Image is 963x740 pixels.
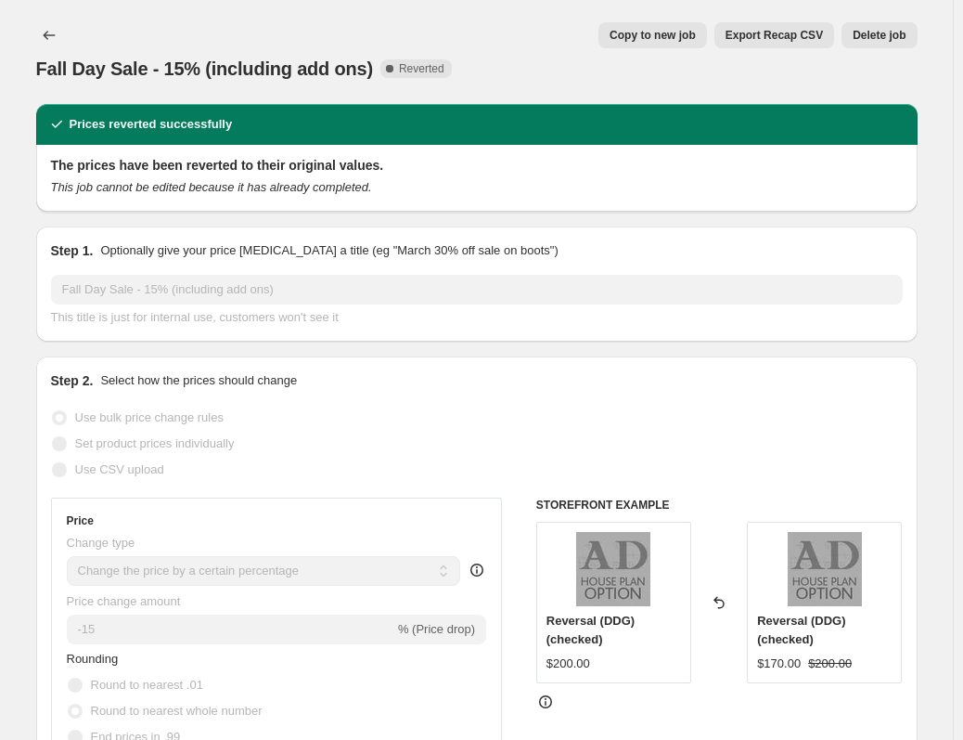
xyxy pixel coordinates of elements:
[51,371,94,390] h2: Step 2.
[51,310,339,324] span: This title is just for internal use, customers won't see it
[91,678,203,692] span: Round to nearest .01
[853,28,905,43] span: Delete job
[714,22,834,48] button: Export Recap CSV
[725,28,823,43] span: Export Recap CSV
[51,275,903,305] input: 30% off holiday sale
[67,652,119,666] span: Rounding
[51,180,372,194] i: This job cannot be edited because it has already completed.
[598,22,707,48] button: Copy to new job
[67,615,394,644] input: -15
[75,410,224,424] span: Use bulk price change rules
[757,614,845,646] span: Reversal (DDG) (checked)
[610,28,696,43] span: Copy to new job
[808,655,852,673] strike: $200.00
[100,241,558,260] p: Optionally give your price [MEDICAL_DATA] a title (eg "March 30% off sale on boots")
[546,655,590,673] div: $200.00
[51,156,903,175] h2: The prices have been reverted to their original values.
[100,371,297,390] p: Select how the prices should change
[51,241,94,260] h2: Step 1.
[757,655,801,673] div: $170.00
[536,498,903,513] h6: STOREFRONT EXAMPLE
[91,704,263,718] span: Round to nearest whole number
[75,462,164,476] span: Use CSV upload
[36,22,62,48] button: Price change jobs
[398,622,475,636] span: % (Price drop)
[468,561,486,579] div: help
[399,61,444,76] span: Reverted
[67,594,181,608] span: Price change amount
[841,22,917,48] button: Delete job
[70,115,233,134] h2: Prices reverted successfully
[67,536,135,550] span: Change type
[67,513,94,528] h3: Price
[576,532,650,606] img: ADI-default-image-2_ee263e93-b3cd-4fd8-8402-7bb11f95ad3d_80x.jpg
[75,436,235,450] span: Set product prices individually
[36,58,373,79] span: Fall Day Sale - 15% (including add ons)
[546,614,635,646] span: Reversal (DDG) (checked)
[788,532,862,606] img: ADI-default-image-2_ee263e93-b3cd-4fd8-8402-7bb11f95ad3d_80x.jpg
